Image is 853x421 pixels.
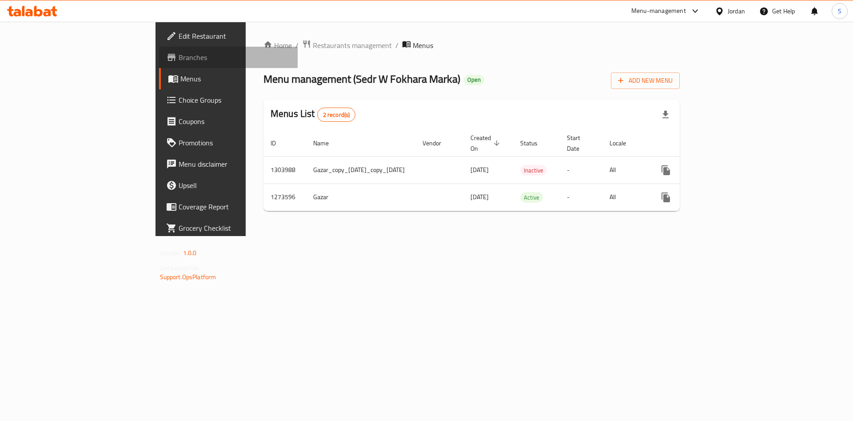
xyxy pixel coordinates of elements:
td: - [560,156,602,184]
span: Version: [160,247,182,259]
span: Status [520,138,549,148]
button: Add New Menu [611,72,680,89]
th: Actions [648,130,748,157]
td: All [602,156,648,184]
a: Promotions [159,132,298,153]
a: Branches [159,47,298,68]
a: Edit Restaurant [159,25,298,47]
td: - [560,184,602,211]
span: Add New Menu [618,75,673,86]
span: Open [464,76,484,84]
span: Promotions [179,137,291,148]
span: Coupons [179,116,291,127]
td: Gazar_copy_[DATE]_copy_[DATE] [306,156,415,184]
span: Get support on: [160,262,201,274]
a: Coupons [159,111,298,132]
li: / [395,40,399,51]
a: Grocery Checklist [159,217,298,239]
a: Restaurants management [302,40,392,51]
a: Support.OpsPlatform [160,271,216,283]
a: Coverage Report [159,196,298,217]
span: Locale [610,138,638,148]
td: All [602,184,648,211]
button: more [655,187,677,208]
a: Choice Groups [159,89,298,111]
a: Upsell [159,175,298,196]
span: Branches [179,52,291,63]
span: Vendor [423,138,453,148]
span: Upsell [179,180,291,191]
a: Menus [159,68,298,89]
span: Coverage Report [179,201,291,212]
div: Total records count [317,108,356,122]
h2: Menus List [271,107,355,122]
span: S [838,6,841,16]
span: Inactive [520,165,547,176]
span: 1.0.0 [183,247,197,259]
table: enhanced table [263,130,748,211]
td: Gazar [306,184,415,211]
div: Jordan [728,6,745,16]
div: Export file [655,104,676,125]
span: 2 record(s) [318,111,355,119]
span: Menu management ( Sedr W Fokhara Marka ) [263,69,460,89]
span: Created On [470,132,502,154]
div: Open [464,75,484,85]
span: ID [271,138,287,148]
span: Choice Groups [179,95,291,105]
span: Start Date [567,132,592,154]
a: Menu disclaimer [159,153,298,175]
span: Menus [413,40,433,51]
div: Menu-management [631,6,686,16]
span: Menus [180,73,291,84]
span: Grocery Checklist [179,223,291,233]
span: [DATE] [470,191,489,203]
button: Change Status [677,160,698,181]
span: Restaurants management [313,40,392,51]
span: [DATE] [470,164,489,176]
button: more [655,160,677,181]
span: Edit Restaurant [179,31,291,41]
nav: breadcrumb [263,40,680,51]
span: Active [520,192,543,203]
button: Change Status [677,187,698,208]
span: Name [313,138,340,148]
span: Menu disclaimer [179,159,291,169]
